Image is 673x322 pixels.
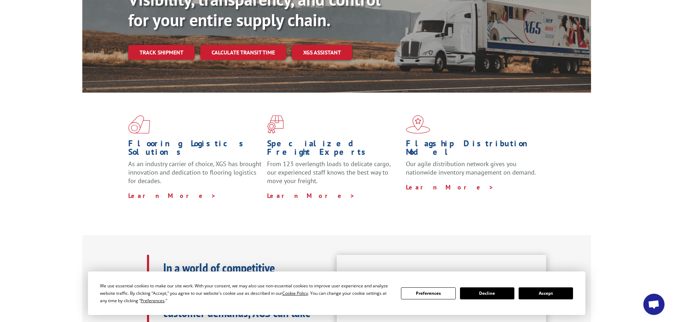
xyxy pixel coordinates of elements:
span: Our agile distribution network gives you nationwide inventory management on demand. [406,160,536,176]
span: As an industry carrier of choice, XGS has brought innovation and dedication to flooring logistics... [128,160,261,185]
div: Cookie Consent Prompt [88,271,585,315]
span: Preferences [141,298,165,304]
a: Track shipment [128,45,195,60]
img: xgs-icon-total-supply-chain-intelligence-red [128,115,150,134]
a: XGS ASSISTANT [292,45,352,60]
a: Learn More > [267,192,355,200]
span: Cookie Policy [282,290,308,296]
button: Accept [519,287,573,299]
h1: Specialized Freight Experts [267,139,401,160]
a: Open chat [643,294,665,315]
a: Calculate transit time [200,45,286,60]
img: xgs-icon-focused-on-flooring-red [267,115,284,134]
div: We use essential cookies to make our site work. With your consent, we may also use non-essential ... [100,282,392,304]
a: Learn More > [406,183,494,191]
h1: Flagship Distribution Model [406,139,539,160]
a: Learn More > [128,192,216,200]
h1: Flooring Logistics Solutions [128,139,262,160]
button: Decline [460,287,514,299]
p: From 123 overlength loads to delicate cargo, our experienced staff knows the best way to move you... [267,160,401,191]
button: Preferences [401,287,455,299]
img: xgs-icon-flagship-distribution-model-red [406,115,430,134]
